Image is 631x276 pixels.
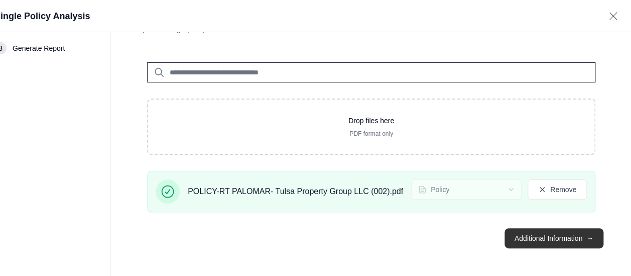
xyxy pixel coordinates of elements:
[528,179,587,200] button: Remove
[164,116,578,126] p: Drop files here
[586,233,593,243] span: →
[13,43,65,53] span: Generate Report
[188,186,403,198] span: POLICY-RT PALOMAR- Tulsa Property Group LLC (002).pdf
[164,130,578,138] p: PDF format only
[504,228,603,248] button: Additional Information→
